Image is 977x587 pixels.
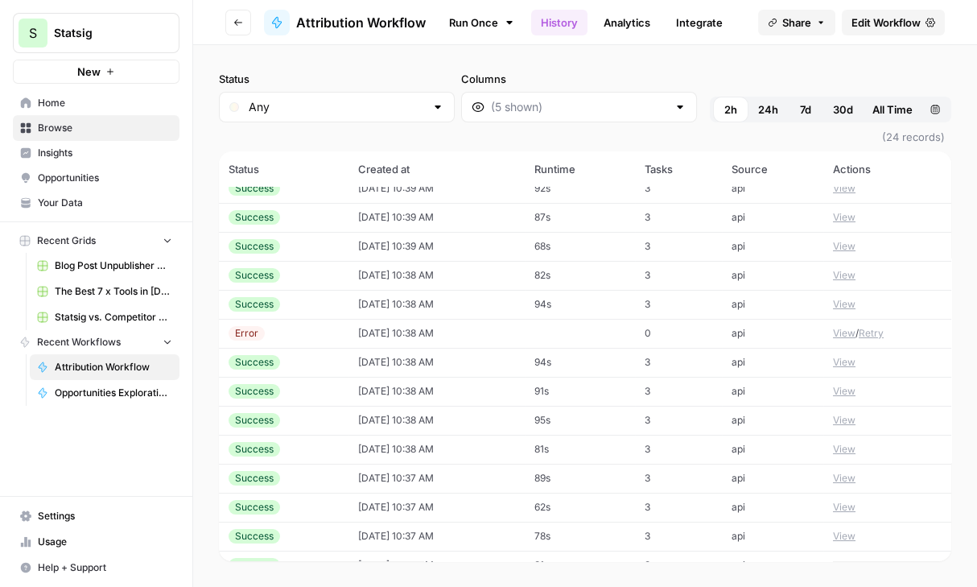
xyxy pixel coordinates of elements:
[823,151,951,187] th: Actions
[38,146,172,160] span: Insights
[722,406,823,435] td: api
[229,355,280,370] div: Success
[30,253,179,279] a: Blog Post Unpublisher Grid (master)
[229,181,280,196] div: Success
[833,471,855,486] button: View
[348,493,525,522] td: [DATE] 10:37 AM
[788,97,823,122] button: 7d
[833,529,855,544] button: View
[724,101,737,118] span: 2h
[722,261,823,290] td: api
[13,330,179,354] button: Recent Workflows
[55,310,172,325] span: Statsig vs. Competitor v2 Grid
[525,290,635,319] td: 94s
[229,210,280,225] div: Success
[722,464,823,493] td: api
[229,384,280,399] div: Success
[13,13,179,53] button: Workspace: Statsig
[833,101,853,118] span: 30d
[833,413,855,428] button: View
[13,229,179,253] button: Recent Grids
[722,174,823,203] td: api
[55,386,172,400] span: Opportunities Exploration Workflow
[525,261,635,290] td: 82s
[348,406,525,435] td: [DATE] 10:38 AM
[635,290,722,319] td: 3
[758,10,835,35] button: Share
[833,355,855,370] button: View
[525,348,635,377] td: 94s
[635,406,722,435] td: 3
[722,319,823,348] td: api
[348,464,525,493] td: [DATE] 10:37 AM
[38,96,172,110] span: Home
[249,99,425,115] input: Any
[525,551,635,580] td: 81s
[229,268,280,283] div: Success
[782,14,811,31] span: Share
[348,319,525,348] td: [DATE] 10:38 AM
[635,174,722,203] td: 3
[525,522,635,551] td: 78s
[77,64,101,80] span: New
[348,232,525,261] td: [DATE] 10:39 AM
[30,304,179,330] a: Statsig vs. Competitor v2 Grid
[348,290,525,319] td: [DATE] 10:38 AM
[635,493,722,522] td: 3
[219,122,951,151] span: (24 records)
[525,232,635,261] td: 68s
[863,97,922,122] button: All Time
[833,384,855,399] button: View
[348,174,525,203] td: [DATE] 10:39 AM
[348,435,525,464] td: [DATE] 10:38 AM
[635,377,722,406] td: 3
[525,174,635,203] td: 92s
[348,348,525,377] td: [DATE] 10:38 AM
[748,97,788,122] button: 24h
[722,348,823,377] td: api
[348,151,525,187] th: Created at
[833,442,855,457] button: View
[635,232,722,261] td: 3
[525,406,635,435] td: 95s
[229,442,280,457] div: Success
[264,10,426,35] a: Attribution Workflow
[833,268,855,283] button: View
[348,522,525,551] td: [DATE] 10:37 AM
[859,326,884,341] button: Retry
[722,151,823,187] th: Source
[722,290,823,319] td: api
[635,522,722,551] td: 3
[635,348,722,377] td: 3
[219,71,455,87] label: Status
[37,335,121,349] span: Recent Workflows
[833,210,855,225] button: View
[38,196,172,210] span: Your Data
[30,279,179,304] a: The Best 7 x Tools in [DATE] Grid
[13,555,179,581] button: Help + Support
[594,10,660,35] a: Analytics
[219,151,348,187] th: Status
[635,261,722,290] td: 3
[30,380,179,406] a: Opportunities Exploration Workflow
[55,258,172,273] span: Blog Post Unpublisher Grid (master)
[833,326,855,341] button: View
[229,529,280,544] div: Success
[229,500,280,515] div: Success
[833,239,855,254] button: View
[229,413,280,428] div: Success
[635,464,722,493] td: 3
[296,13,426,32] span: Attribution Workflow
[722,203,823,232] td: api
[525,493,635,522] td: 62s
[525,203,635,232] td: 87s
[666,10,732,35] a: Integrate
[722,232,823,261] td: api
[635,435,722,464] td: 3
[13,190,179,216] a: Your Data
[13,90,179,116] a: Home
[348,377,525,406] td: [DATE] 10:38 AM
[635,551,722,580] td: 3
[842,10,945,35] a: Edit Workflow
[38,509,172,523] span: Settings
